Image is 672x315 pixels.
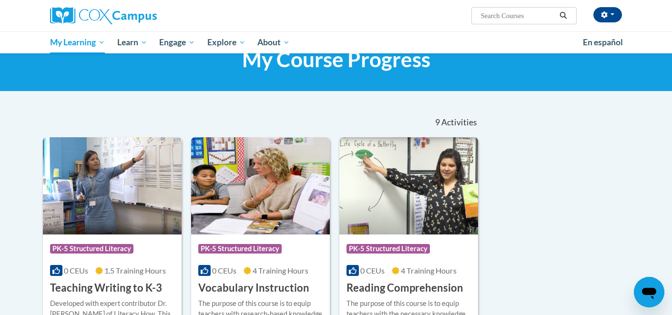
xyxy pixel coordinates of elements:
a: Explore [201,31,252,53]
h3: Reading Comprehension [346,281,463,295]
span: Learn [117,37,147,48]
div: Main menu [36,31,636,53]
span: 1.5 Training Hours [104,266,166,275]
span: 0 CEUs [64,266,88,275]
span: 9 [435,117,440,128]
a: My Learning [44,31,111,53]
input: Search Courses [480,10,556,21]
h3: Teaching Writing to K-3 [50,281,162,295]
img: Course Logo [43,137,182,234]
span: En español [583,37,623,47]
iframe: Button to launch messaging window [634,277,664,307]
a: Cox Campus [50,7,231,24]
span: 0 CEUs [360,266,385,275]
span: Activities [441,117,477,128]
span: My Course Progress [242,47,430,72]
span: About [257,37,290,48]
span: PK-5 Structured Literacy [198,244,282,254]
a: Engage [153,31,201,53]
span: Explore [207,37,245,48]
span: 0 CEUs [212,266,236,275]
img: Cox Campus [50,7,157,24]
h3: Vocabulary Instruction [198,281,309,295]
span: PK-5 Structured Literacy [50,244,133,254]
a: Learn [111,31,153,53]
button: Search [556,10,570,21]
button: Account Settings [593,7,622,22]
a: About [252,31,296,53]
img: Course Logo [191,137,330,234]
img: Course Logo [339,137,478,234]
span: Engage [159,37,195,48]
a: En español [577,32,629,52]
span: 4 Training Hours [253,266,308,275]
span: 4 Training Hours [401,266,457,275]
span: My Learning [50,37,105,48]
span: PK-5 Structured Literacy [346,244,430,254]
